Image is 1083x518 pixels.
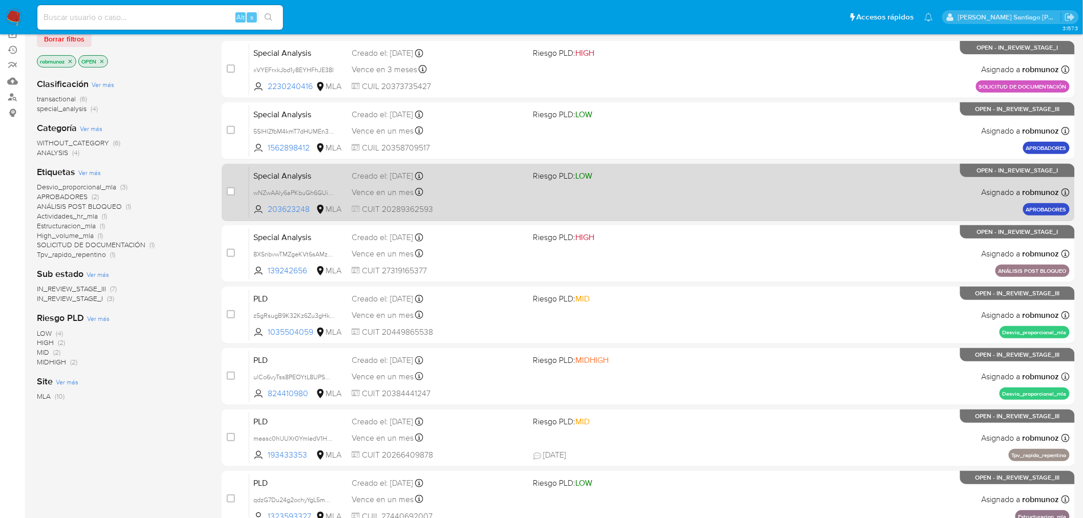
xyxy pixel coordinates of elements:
[857,12,914,23] span: Accesos rápidos
[258,10,279,25] button: search-icon
[924,13,933,21] a: Notificaciones
[250,12,253,22] span: s
[37,11,283,24] input: Buscar usuario o caso...
[1063,24,1078,32] span: 3.157.3
[236,12,245,22] span: Alt
[958,12,1062,22] p: roberto.munoz@mercadolibre.com
[1065,12,1075,23] a: Salir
